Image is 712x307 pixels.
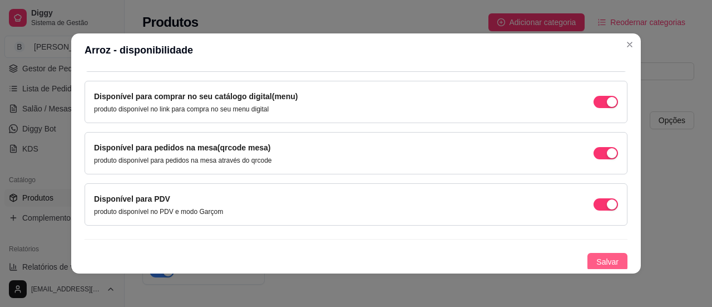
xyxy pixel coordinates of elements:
[94,105,298,114] p: produto disponível no link para compra no seu menu digital
[94,156,272,165] p: produto disponível para pedidos na mesa através do qrcode
[71,33,641,67] header: Arroz - disponibilidade
[621,36,639,53] button: Close
[94,92,298,101] label: Disponível para comprar no seu catálogo digital(menu)
[587,253,627,271] button: Salvar
[596,256,619,268] span: Salvar
[94,194,170,203] label: Disponível para PDV
[94,207,223,216] p: produto disponível no PDV e modo Garçom
[94,143,270,152] label: Disponível para pedidos na mesa(qrcode mesa)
